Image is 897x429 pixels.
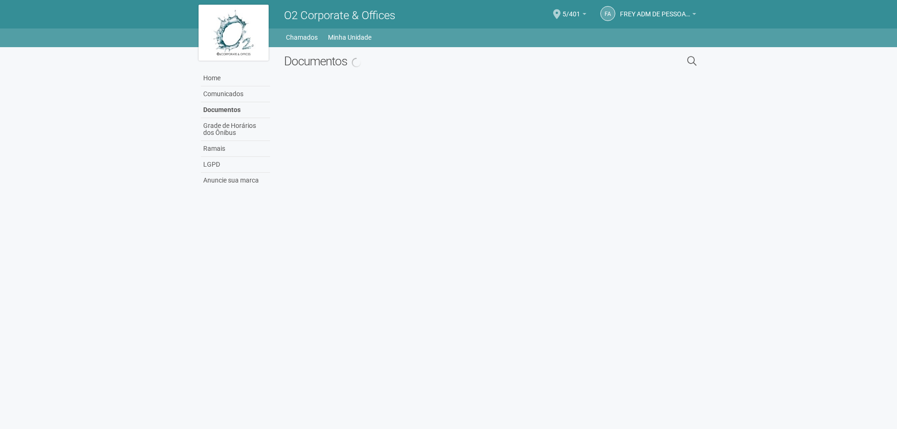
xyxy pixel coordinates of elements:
[201,157,270,173] a: LGPD
[562,1,580,18] span: 5/401
[328,31,371,44] a: Minha Unidade
[201,86,270,102] a: Comunicados
[620,1,690,18] span: FREY ADM DE PESSOAL LTDA
[600,6,615,21] a: FA
[284,54,591,68] h2: Documentos
[201,70,270,86] a: Home
[286,31,318,44] a: Chamados
[201,118,270,141] a: Grade de Horários dos Ônibus
[351,56,362,68] img: spinner.png
[562,12,586,19] a: 5/401
[201,102,270,118] a: Documentos
[201,173,270,188] a: Anuncie sua marca
[199,5,269,61] img: logo.jpg
[201,141,270,157] a: Ramais
[620,12,696,19] a: FREY ADM DE PESSOAL LTDA
[284,9,395,22] span: O2 Corporate & Offices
